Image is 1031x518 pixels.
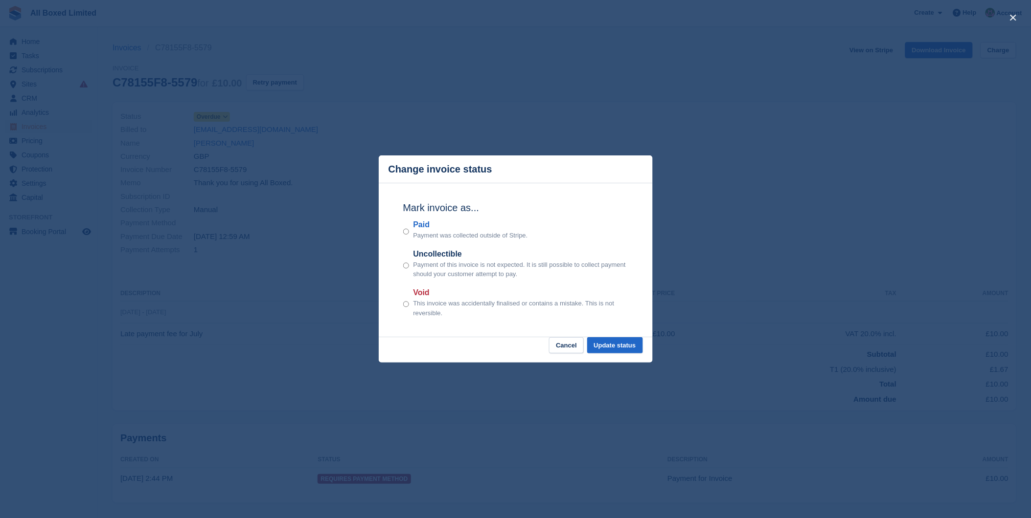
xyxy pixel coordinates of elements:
h2: Mark invoice as... [403,200,628,215]
p: Payment of this invoice is not expected. It is still possible to collect payment should your cust... [413,260,628,279]
p: Payment was collected outside of Stripe. [413,231,527,240]
label: Paid [413,219,527,231]
button: Update status [587,337,643,353]
label: Uncollectible [413,248,628,260]
p: This invoice was accidentally finalised or contains a mistake. This is not reversible. [413,299,628,318]
p: Change invoice status [389,164,492,175]
label: Void [413,287,628,299]
button: close [1006,10,1021,25]
button: Cancel [549,337,584,353]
